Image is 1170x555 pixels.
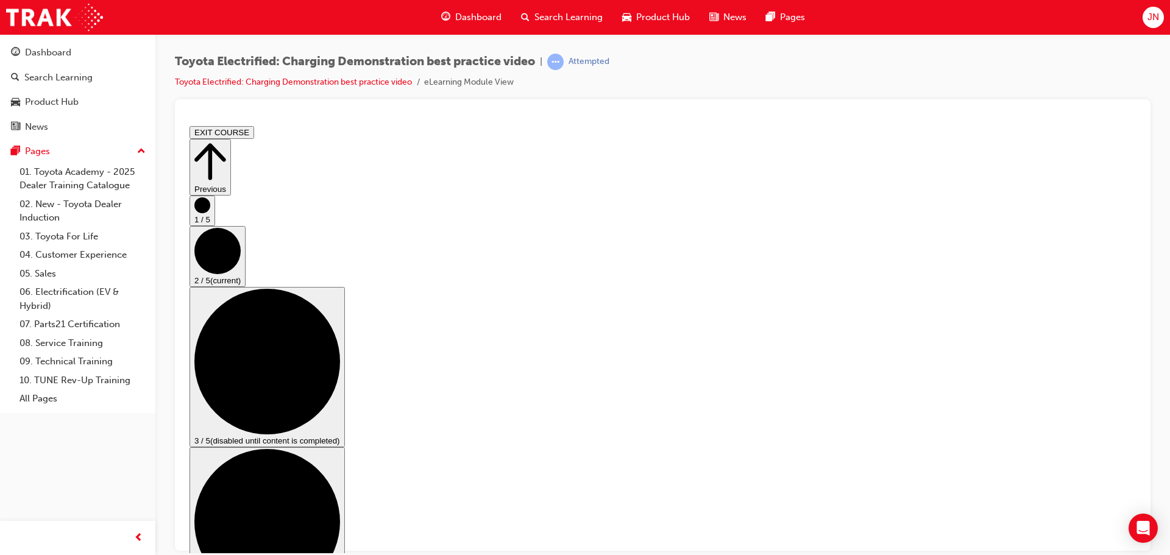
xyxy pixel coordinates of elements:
[5,74,30,105] button: 1 / 5
[134,531,143,546] span: prev-icon
[5,39,151,140] button: DashboardSearch LearningProduct HubNews
[521,10,530,25] span: search-icon
[1143,7,1164,28] button: JN
[540,55,542,69] span: |
[25,120,48,134] div: News
[175,55,535,69] span: Toyota Electrified: Charging Demonstration best practice video
[709,10,718,25] span: news-icon
[5,140,151,163] button: Pages
[25,95,79,109] div: Product Hub
[723,10,746,24] span: News
[24,71,93,85] div: Search Learning
[5,66,151,89] a: Search Learning
[612,5,700,30] a: car-iconProduct Hub
[700,5,756,30] a: news-iconNews
[636,10,690,24] span: Product Hub
[534,10,603,24] span: Search Learning
[25,144,50,158] div: Pages
[10,155,26,164] span: 2 / 5
[756,5,815,30] a: pages-iconPages
[547,54,564,70] span: learningRecordVerb_ATTEMPT-icon
[569,56,609,68] div: Attempted
[1147,10,1159,24] span: JN
[26,315,155,324] span: (disabled until content is completed)
[10,315,26,324] span: 3 / 5
[5,166,160,326] button: 3 / 5(disabled until content is completed)
[6,4,103,31] img: Trak
[5,105,61,166] button: 2 / 5(current)
[5,41,151,64] a: Dashboard
[15,334,151,353] a: 08. Service Training
[15,163,151,195] a: 01. Toyota Academy - 2025 Dealer Training Catalogue
[137,144,146,160] span: up-icon
[25,46,71,60] div: Dashboard
[5,5,69,18] button: EXIT COURSE
[15,246,151,264] a: 04. Customer Experience
[622,10,631,25] span: car-icon
[455,10,502,24] span: Dashboard
[1129,514,1158,543] div: Open Intercom Messenger
[424,76,514,90] li: eLearning Module View
[766,10,775,25] span: pages-icon
[11,122,20,133] span: news-icon
[10,94,26,103] span: 1 / 5
[26,155,56,164] span: (current)
[15,371,151,390] a: 10. TUNE Rev-Up Training
[15,283,151,315] a: 06. Electrification (EV & Hybrid)
[5,91,151,113] a: Product Hub
[15,315,151,334] a: 07. Parts21 Certification
[11,97,20,108] span: car-icon
[15,227,151,246] a: 03. Toyota For Life
[431,5,511,30] a: guage-iconDashboard
[15,352,151,371] a: 09. Technical Training
[5,116,151,138] a: News
[11,48,20,58] span: guage-icon
[15,389,151,408] a: All Pages
[11,72,19,83] span: search-icon
[10,63,41,72] span: Previous
[11,146,20,157] span: pages-icon
[511,5,612,30] a: search-iconSearch Learning
[175,77,412,87] a: Toyota Electrified: Charging Demonstration best practice video
[5,18,46,74] button: Previous
[15,195,151,227] a: 02. New - Toyota Dealer Induction
[780,10,805,24] span: Pages
[15,264,151,283] a: 05. Sales
[441,10,450,25] span: guage-icon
